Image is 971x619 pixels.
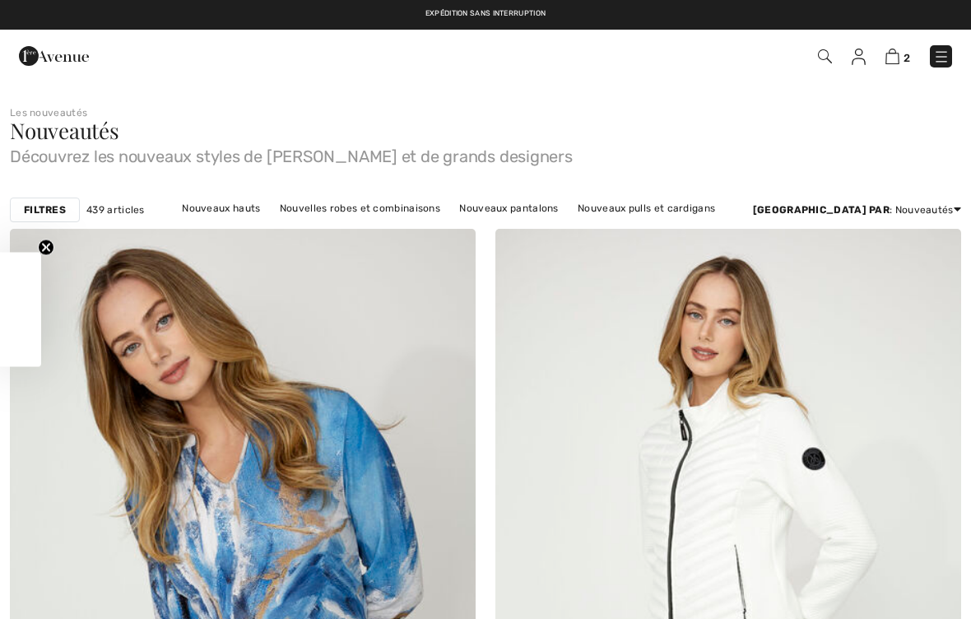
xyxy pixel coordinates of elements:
[236,219,387,240] a: Nouvelles vestes et blazers
[904,52,910,64] span: 2
[10,142,961,165] span: Découvrez les nouveaux styles de [PERSON_NAME] et de grands designers
[38,240,54,256] button: Close teaser
[86,202,145,217] span: 439 articles
[753,202,961,217] div: : Nouveautés
[753,204,890,216] strong: [GEOGRAPHIC_DATA] par
[451,198,566,219] a: Nouveaux pantalons
[272,198,448,219] a: Nouvelles robes et combinaisons
[885,46,910,66] a: 2
[485,219,662,240] a: Nouveaux vêtements d'extérieur
[818,49,832,63] img: Recherche
[10,107,87,119] a: Les nouveautés
[389,219,482,240] a: Nouvelles jupes
[24,202,66,217] strong: Filtres
[933,49,950,65] img: Menu
[19,40,89,72] img: 1ère Avenue
[885,49,899,64] img: Panier d'achat
[174,198,268,219] a: Nouveaux hauts
[19,47,89,63] a: 1ère Avenue
[10,116,119,145] span: Nouveautés
[569,198,723,219] a: Nouveaux pulls et cardigans
[852,49,866,65] img: Mes infos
